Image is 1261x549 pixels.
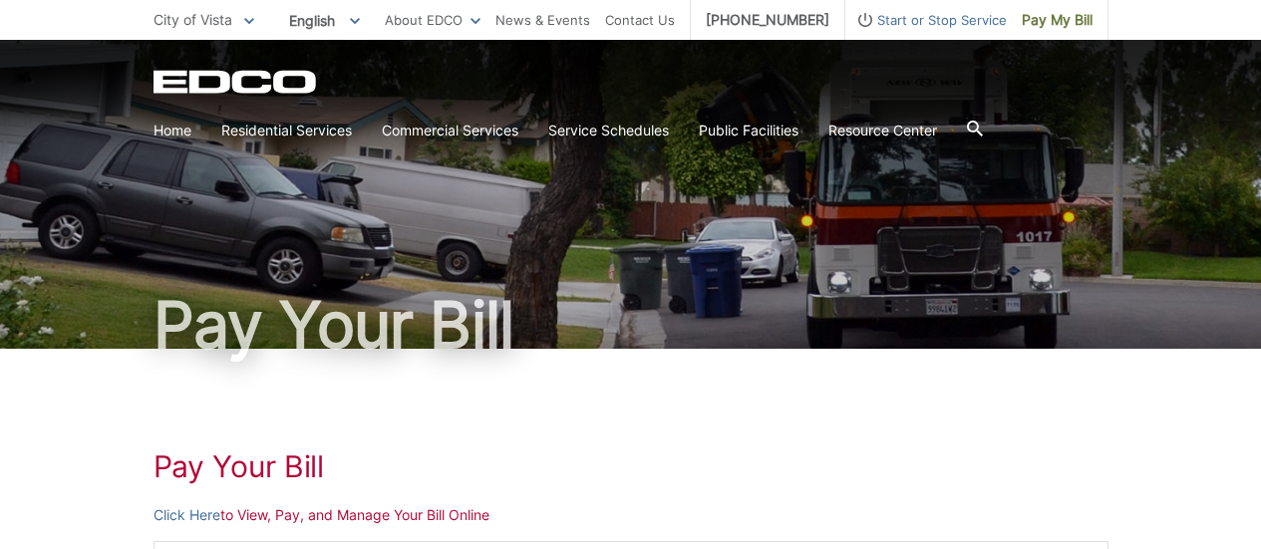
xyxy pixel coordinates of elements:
[274,4,375,37] span: English
[699,120,798,141] a: Public Facilities
[154,120,191,141] a: Home
[154,11,232,28] span: City of Vista
[154,504,220,526] a: Click Here
[495,9,590,31] a: News & Events
[385,9,480,31] a: About EDCO
[382,120,518,141] a: Commercial Services
[548,120,669,141] a: Service Schedules
[221,120,352,141] a: Residential Services
[154,70,319,94] a: EDCD logo. Return to the homepage.
[828,120,937,141] a: Resource Center
[154,448,1108,484] h1: Pay Your Bill
[605,9,675,31] a: Contact Us
[1022,9,1093,31] span: Pay My Bill
[154,293,1108,357] h1: Pay Your Bill
[154,504,1108,526] p: to View, Pay, and Manage Your Bill Online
